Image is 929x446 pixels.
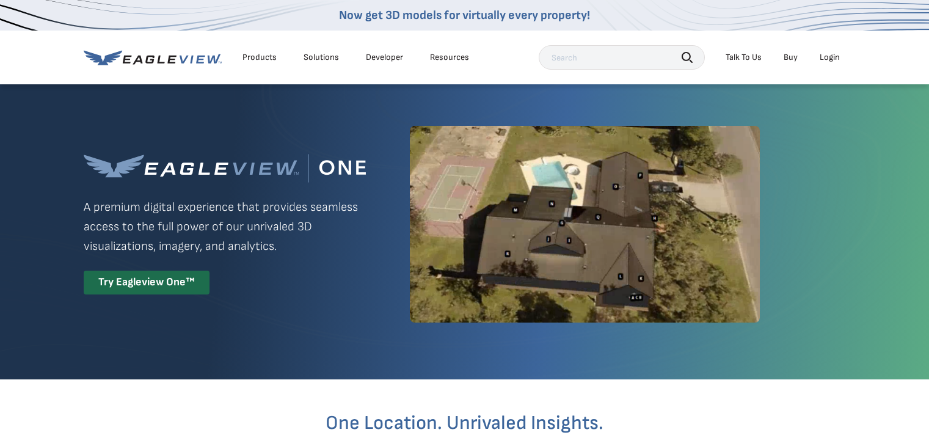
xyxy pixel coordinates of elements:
[84,271,209,294] div: Try Eagleview One™
[366,52,403,63] a: Developer
[339,8,590,23] a: Now get 3D models for virtually every property!
[539,45,705,70] input: Search
[430,52,469,63] div: Resources
[93,414,837,433] h2: One Location. Unrivaled Insights.
[820,52,840,63] div: Login
[726,52,762,63] div: Talk To Us
[242,52,277,63] div: Products
[84,154,366,183] img: Eagleview One™
[84,197,366,256] p: A premium digital experience that provides seamless access to the full power of our unrivaled 3D ...
[784,52,798,63] a: Buy
[304,52,339,63] div: Solutions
